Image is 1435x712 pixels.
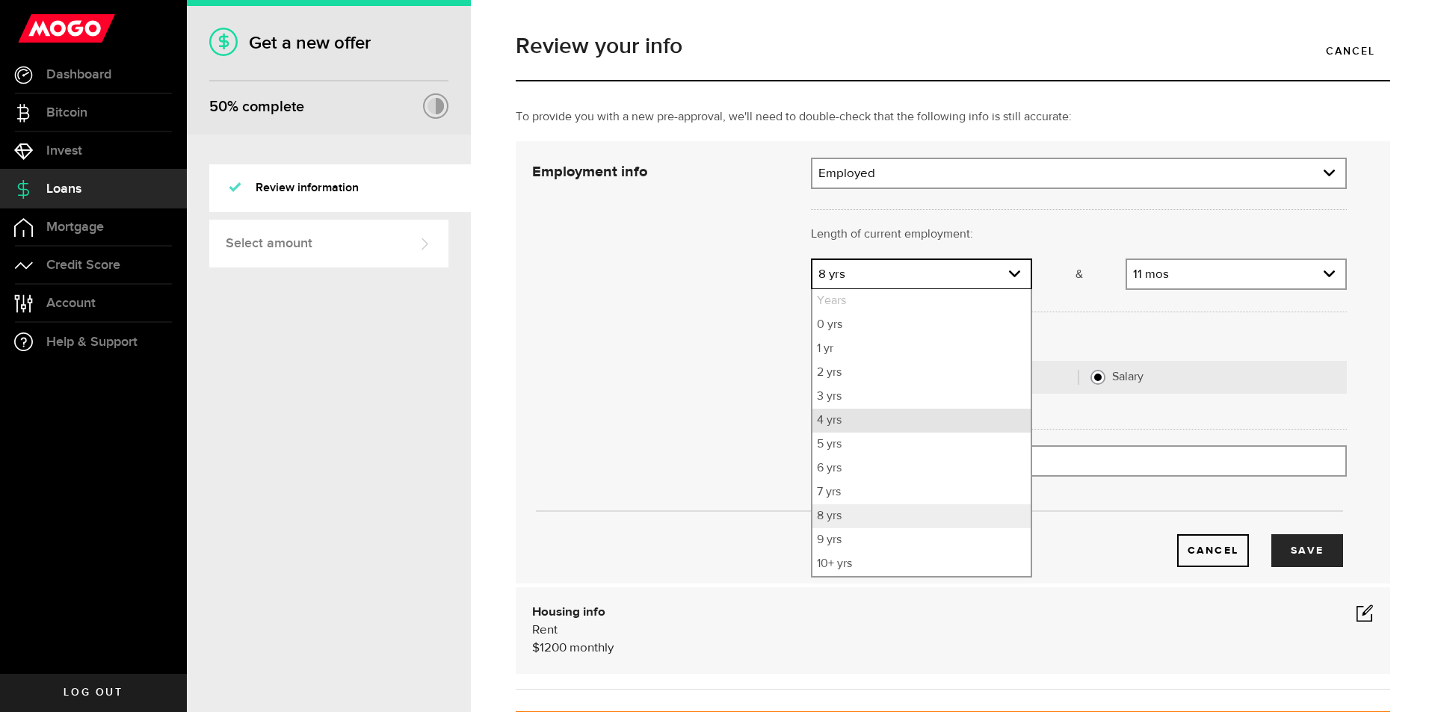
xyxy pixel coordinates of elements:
[812,433,1031,456] li: 5 yrs
[12,6,57,51] button: Open LiveChat chat widget
[540,642,567,654] span: 1200
[46,335,138,349] span: Help & Support
[812,456,1031,480] li: 6 yrs
[1112,370,1336,385] label: Salary
[209,32,448,54] h1: Get a new offer
[812,480,1031,504] li: 7 yrs
[516,108,1390,126] p: To provide you with a new pre-approval, we'll need to double-check that the following info is sti...
[1127,260,1345,288] a: expand select
[532,606,605,619] b: Housing info
[1090,370,1105,385] input: Salary
[812,313,1031,337] li: 0 yrs
[811,328,1347,346] p: How are you paid?
[209,220,448,267] a: Select amount
[46,220,104,234] span: Mortgage
[1032,266,1125,284] p: &
[1271,534,1343,567] button: Save
[46,182,81,196] span: Loans
[812,361,1031,385] li: 2 yrs
[812,409,1031,433] li: 4 yrs
[516,35,1390,58] h1: Review your info
[46,106,87,120] span: Bitcoin
[46,144,82,158] span: Invest
[532,642,540,654] span: $
[1177,534,1249,567] button: Cancel
[811,226,1347,244] p: Length of current employment:
[812,159,1345,188] a: expand select
[532,624,558,637] span: Rent
[812,552,1031,576] li: 10+ yrs
[1311,35,1390,66] a: Cancel
[209,93,304,120] div: % complete
[46,297,96,310] span: Account
[812,528,1031,552] li: 9 yrs
[812,385,1031,409] li: 3 yrs
[64,687,123,698] span: Log out
[812,260,1031,288] a: expand select
[209,98,227,116] span: 50
[812,289,1031,313] li: Years
[46,259,120,272] span: Credit Score
[46,68,111,81] span: Dashboard
[532,164,647,179] strong: Employment info
[812,504,1031,528] li: 8 yrs
[209,164,471,212] a: Review information
[812,337,1031,361] li: 1 yr
[570,642,614,654] span: monthly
